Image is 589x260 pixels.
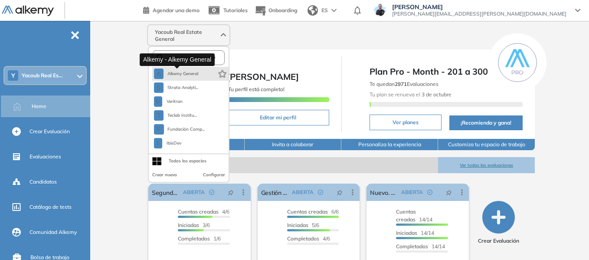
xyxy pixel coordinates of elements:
span: Teclab Institu... [167,112,197,119]
button: FFundación Comp... [154,124,205,135]
button: SStrata Analyti... [154,82,199,93]
button: TTeclab Institu... [154,110,197,121]
span: Comunidad Alkemy [29,228,77,236]
span: check-circle [209,190,214,195]
button: Crear Evaluación [478,201,519,245]
button: AAlkemy General [154,69,199,79]
button: Ver planes [370,115,442,130]
span: Agendar una demo [153,7,200,13]
b: 2971 [395,81,407,87]
span: S [157,84,160,91]
span: Yacoub Real Es... [22,72,62,79]
span: [PERSON_NAME][EMAIL_ADDRESS][PERSON_NAME][DOMAIN_NAME] [392,10,566,17]
button: Customiza tu espacio de trabajo [438,139,535,150]
button: Personaliza la experiencia [341,139,438,150]
button: Configurar [203,171,225,178]
span: check-circle [427,190,432,195]
span: pushpin [337,189,343,196]
button: Editar mi perfil [227,110,329,125]
a: Nuevo. Asesor comercial [370,184,398,201]
span: [PERSON_NAME] [227,71,299,82]
span: ¡Tu perfil está completo! [227,86,285,92]
b: 3 de octubre [420,91,452,98]
button: IIbisDev [154,138,183,148]
span: 1/6 [178,235,221,242]
span: 14/14 [396,243,445,250]
span: Te quedan Evaluaciones [370,81,438,87]
span: ABIERTA [401,188,423,196]
span: Candidatos [29,178,57,186]
span: Y [11,72,15,79]
button: Onboarding [255,1,297,20]
span: Completados [287,235,319,242]
span: Evaluaciones [29,153,61,161]
button: pushpin [330,185,349,199]
button: Ver todas las evaluaciones [438,157,535,173]
a: Segunda evaluación - Asesor Comercial. [152,184,180,201]
span: Onboarding [268,7,297,13]
span: Iniciadas [396,230,417,236]
span: Cuentas creadas [178,208,219,215]
img: arrow [331,9,337,12]
span: Completados [396,243,428,250]
span: Tu plan se renueva el [370,91,452,98]
div: Alkemy - Alkemy General [140,53,215,66]
button: Invita a colaborar [245,139,341,150]
span: IbisDev [166,140,183,147]
span: I [157,140,159,147]
button: pushpin [221,185,240,199]
img: Logo [2,6,54,16]
button: VVeritran [154,96,184,107]
span: 14/14 [396,230,434,236]
span: Plan Pro - Month - 201 a 300 [370,65,523,78]
span: Evaluaciones abiertas [148,157,438,173]
span: Crear Evaluación [29,128,70,135]
span: 4/6 [178,208,229,215]
span: V [156,98,160,105]
span: ES [321,7,328,14]
span: Fundación Comp... [167,126,205,133]
span: Iniciadas [287,222,308,228]
span: Crear Evaluación [478,237,519,245]
div: Todos los espacios [169,158,206,165]
button: Crear nuevo [152,171,177,178]
span: Home [32,102,46,110]
span: ABIERTA [292,188,314,196]
span: F [157,126,160,133]
span: 6/6 [287,208,339,215]
span: T [157,112,160,119]
span: ABIERTA [183,188,205,196]
button: pushpin [439,185,458,199]
span: Cuentas creadas [396,208,416,223]
a: Agendar una demo [143,4,200,15]
span: Cuentas creadas [287,208,328,215]
span: pushpin [446,189,452,196]
span: 5/6 [287,222,319,228]
span: Completados [178,235,210,242]
span: pushpin [228,189,234,196]
span: check-circle [318,190,323,195]
span: 4/6 [287,235,330,242]
span: Iniciadas [178,222,199,228]
span: 3/6 [178,222,210,228]
span: Tutoriales [223,7,248,13]
a: Gestión de [PERSON_NAME]. [261,184,289,201]
span: 14/14 [396,208,432,223]
img: world [308,5,318,16]
span: Catálogo de tests [29,203,72,211]
span: Strata Analyti... [167,84,198,91]
span: [PERSON_NAME] [392,3,566,10]
span: Yacoub Real Estate General [155,29,219,43]
button: ¡Recomienda y gana! [449,115,523,130]
span: Veritran [166,98,184,105]
span: A [157,70,161,77]
span: Alkemy General [167,70,198,77]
